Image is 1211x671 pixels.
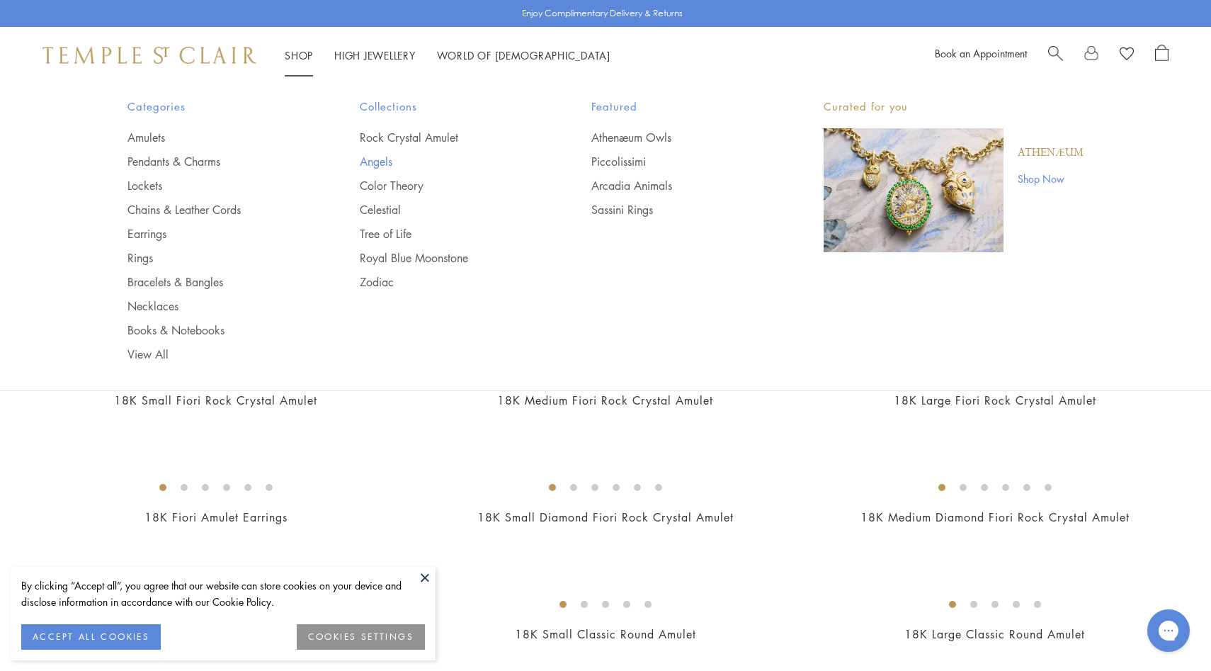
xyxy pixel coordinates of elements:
a: Chains & Leather Cords [127,202,303,218]
button: ACCEPT ALL COOKIES [21,624,161,650]
a: Rings [127,250,303,266]
div: By clicking “Accept all”, you agree that our website can store cookies on your device and disclos... [21,577,425,610]
a: High JewelleryHigh Jewellery [334,48,416,62]
a: Royal Blue Moonstone [360,250,535,266]
a: Search [1048,45,1063,66]
iframe: Gorgias live chat messenger [1140,604,1197,657]
a: Piccolissimi [591,154,767,169]
a: 18K Medium Fiori Rock Crystal Amulet [497,393,713,408]
a: Angels [360,154,535,169]
a: Necklaces [127,298,303,314]
a: Amulets [127,130,303,145]
a: Tree of Life [360,226,535,242]
a: Rock Crystal Amulet [360,130,535,145]
a: View Wishlist [1120,45,1134,66]
a: 18K Small Classic Round Amulet [515,626,696,642]
a: Sassini Rings [591,202,767,218]
a: World of [DEMOGRAPHIC_DATA]World of [DEMOGRAPHIC_DATA] [437,48,610,62]
span: Categories [127,98,303,115]
a: Pendants & Charms [127,154,303,169]
a: Athenæum Owls [591,130,767,145]
a: 18K Small Fiori Rock Crystal Amulet [114,393,317,408]
button: COOKIES SETTINGS [297,624,425,650]
a: Zodiac [360,274,535,290]
a: Lockets [127,178,303,193]
a: Celestial [360,202,535,218]
a: View All [127,346,303,362]
p: Curated for you [824,98,1084,115]
a: Arcadia Animals [591,178,767,193]
a: Athenæum [1018,145,1084,161]
a: Shop Now [1018,171,1084,186]
a: 18K Large Classic Round Amulet [904,626,1085,642]
span: Collections [360,98,535,115]
a: ShopShop [285,48,313,62]
a: Books & Notebooks [127,322,303,338]
a: 18K Medium Diamond Fiori Rock Crystal Amulet [860,509,1130,525]
a: 18K Fiori Amulet Earrings [144,509,288,525]
nav: Main navigation [285,47,610,64]
a: 18K Large Fiori Rock Crystal Amulet [894,393,1096,408]
a: 18K Small Diamond Fiori Rock Crystal Amulet [477,509,734,525]
a: Earrings [127,226,303,242]
img: Temple St. Clair [42,47,256,64]
a: Book an Appointment [935,46,1027,60]
a: Bracelets & Bangles [127,274,303,290]
a: Color Theory [360,178,535,193]
span: Featured [591,98,767,115]
a: Open Shopping Bag [1155,45,1169,66]
p: Enjoy Complimentary Delivery & Returns [522,6,683,21]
